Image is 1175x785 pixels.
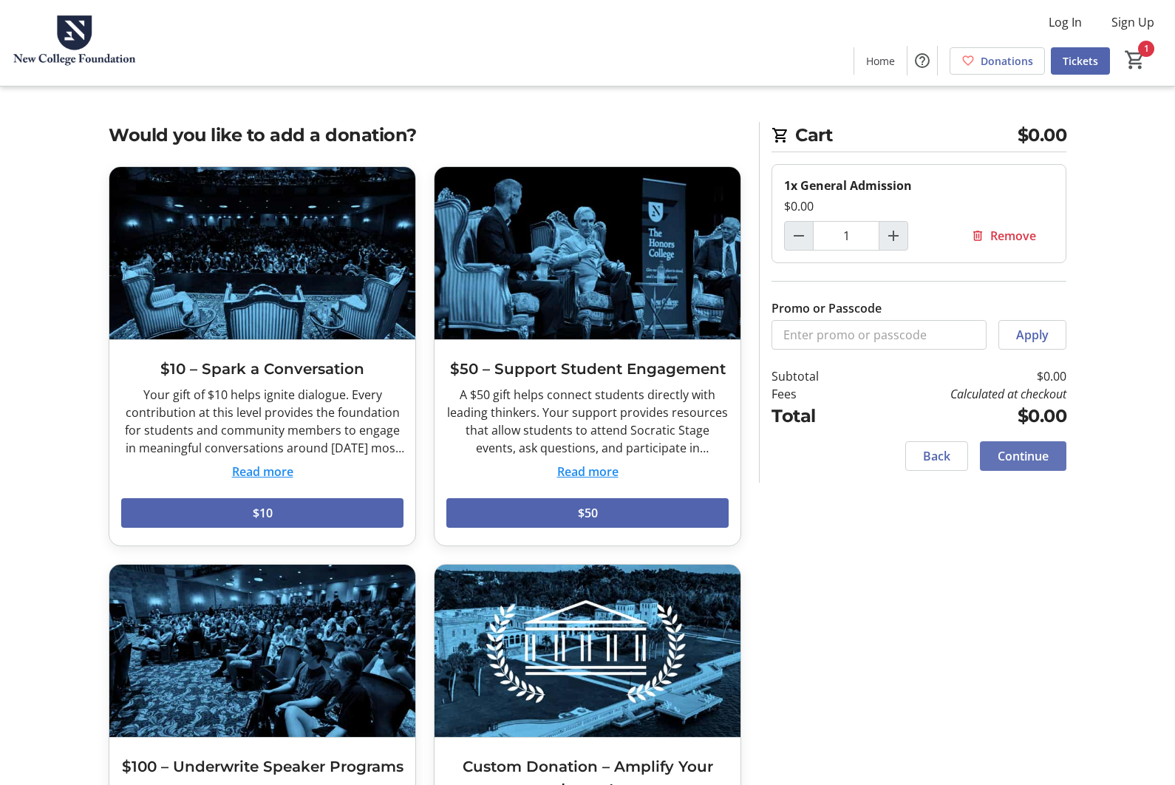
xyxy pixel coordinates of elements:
[857,385,1066,403] td: Calculated at checkout
[435,167,740,339] img: $50 – Support Student Engagement
[1063,53,1098,69] span: Tickets
[905,441,968,471] button: Back
[923,447,950,465] span: Back
[998,320,1066,350] button: Apply
[907,46,937,75] button: Help
[446,386,729,457] div: A $50 gift helps connect students directly with leading thinkers. Your support provides resources...
[784,197,1054,215] div: $0.00
[109,122,741,149] h2: Would you like to add a donation?
[253,504,273,522] span: $10
[557,463,619,480] button: Read more
[1049,13,1082,31] span: Log In
[772,367,857,385] td: Subtotal
[109,167,415,339] img: $10 – Spark a Conversation
[981,53,1033,69] span: Donations
[813,221,879,251] input: General Admission Quantity
[772,385,857,403] td: Fees
[1122,47,1148,73] button: Cart
[1018,122,1067,149] span: $0.00
[446,358,729,380] h3: $50 – Support Student Engagement
[998,447,1049,465] span: Continue
[1016,326,1049,344] span: Apply
[785,222,813,250] button: Decrement by one
[121,358,403,380] h3: $10 – Spark a Conversation
[772,299,882,317] label: Promo or Passcode
[772,320,987,350] input: Enter promo or passcode
[772,403,857,429] td: Total
[772,122,1066,152] h2: Cart
[784,177,1054,194] div: 1x General Admission
[879,222,907,250] button: Increment by one
[435,565,740,737] img: Custom Donation – Amplify Your Impact
[232,463,293,480] button: Read more
[866,53,895,69] span: Home
[109,565,415,737] img: $100 – Underwrite Speaker Programs
[121,498,403,528] button: $10
[1037,10,1094,34] button: Log In
[9,6,140,80] img: New College Foundation's Logo
[950,47,1045,75] a: Donations
[121,755,403,778] h3: $100 – Underwrite Speaker Programs
[980,441,1066,471] button: Continue
[1100,10,1166,34] button: Sign Up
[857,403,1066,429] td: $0.00
[578,504,598,522] span: $50
[854,47,907,75] a: Home
[1111,13,1154,31] span: Sign Up
[1051,47,1110,75] a: Tickets
[121,386,403,457] div: Your gift of $10 helps ignite dialogue. Every contribution at this level provides the foundation ...
[857,367,1066,385] td: $0.00
[446,498,729,528] button: $50
[990,227,1036,245] span: Remove
[953,221,1054,251] button: Remove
